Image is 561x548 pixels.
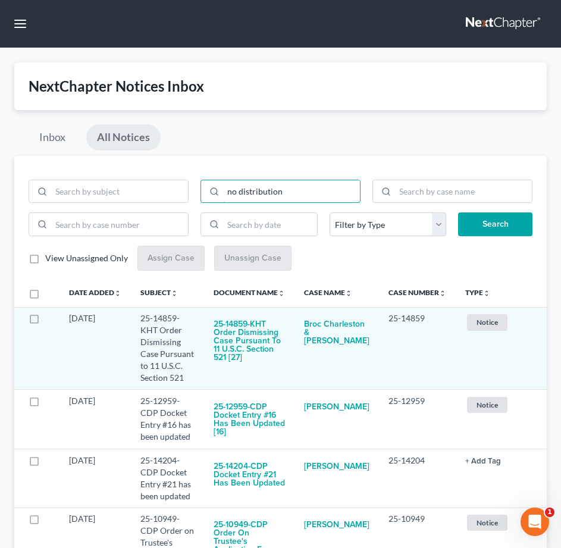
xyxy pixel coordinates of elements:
[29,77,532,96] div: NextChapter Notices Inbox
[59,307,131,389] td: [DATE]
[465,458,501,465] button: + Add Tag
[214,455,285,495] button: 25-14204-CDP Docket Entry #21 has been updated
[465,513,533,533] a: Notice
[304,513,369,537] a: [PERSON_NAME]
[114,290,121,297] i: unfold_more
[140,288,178,297] a: Subjectunfold_more
[345,290,352,297] i: unfold_more
[483,290,490,297] i: unfold_more
[51,213,188,236] input: Search by case number
[388,288,446,297] a: Case Numberunfold_more
[45,253,128,263] span: View Unassigned Only
[304,312,369,353] a: Broc Charleston & [PERSON_NAME]
[467,397,507,413] span: Notice
[86,124,161,151] a: All Notices
[59,449,131,508] td: [DATE]
[131,307,204,389] td: 25-14859-KHT Order Dismissing Case Pursuant to 11 U.S.C. Section 521
[223,180,360,203] input: Search by document name
[304,288,352,297] a: Case Nameunfold_more
[439,290,446,297] i: unfold_more
[467,515,507,531] span: Notice
[214,395,285,444] button: 25-12959-CDP Docket Entry #16 has been updated [16]
[223,213,317,236] input: Search by date
[304,455,369,478] a: [PERSON_NAME]
[131,449,204,508] td: 25-14204-CDP Docket Entry #21 has been updated
[59,390,131,449] td: [DATE]
[465,312,533,332] a: Notice
[465,455,533,466] a: + Add Tag
[465,395,533,415] a: Notice
[379,307,456,389] td: 25-14859
[131,390,204,449] td: 25-12959-CDP Docket Entry #16 has been updated
[521,508,549,536] iframe: Intercom live chat
[304,395,369,419] a: [PERSON_NAME]
[379,449,456,508] td: 25-14204
[458,212,532,236] button: Search
[214,288,285,297] a: Document Nameunfold_more
[171,290,178,297] i: unfold_more
[465,288,490,297] a: Typeunfold_more
[51,180,188,203] input: Search by subject
[69,288,121,297] a: Date Addedunfold_more
[545,508,554,517] span: 1
[29,124,76,151] a: Inbox
[214,312,285,369] button: 25-14859-KHT Order Dismissing Case Pursuant to 11 U.S.C. Section 521 [27]
[278,290,285,297] i: unfold_more
[395,180,532,203] input: Search by case name
[467,314,507,330] span: Notice
[379,390,456,449] td: 25-12959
